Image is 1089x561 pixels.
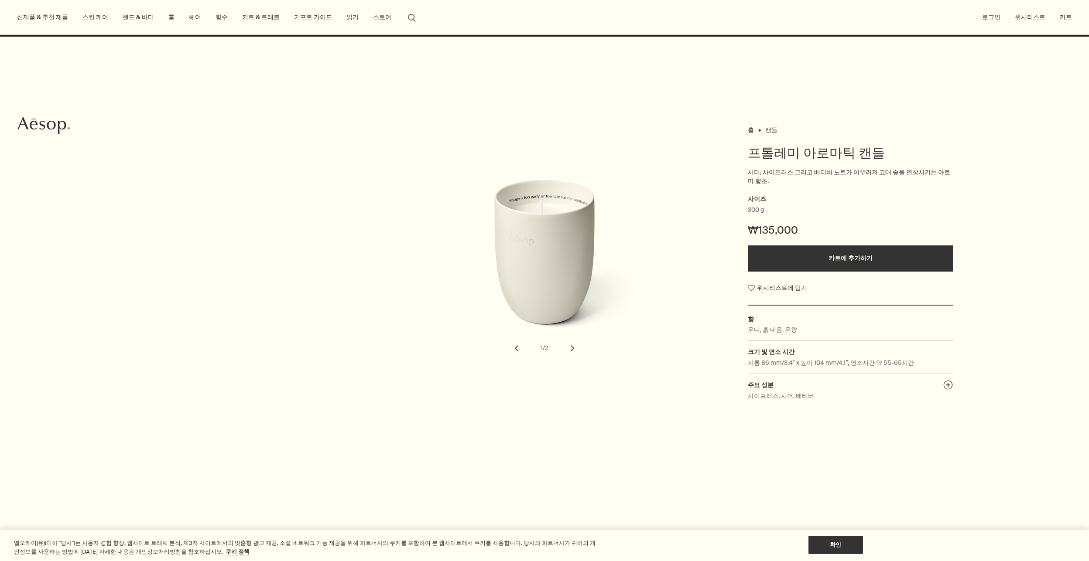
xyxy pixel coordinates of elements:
button: 위시리스트에 담기 [748,280,807,296]
a: 읽기 [345,11,360,23]
a: 기프트 가이드 [292,11,334,23]
a: Aesop [15,115,72,139]
div: 프톨레미 아로마틱 캔들 [363,179,726,357]
button: 로그인 [980,11,1002,23]
a: 헤어 [187,11,203,23]
button: 카트 [1058,11,1074,23]
h2: 크기 및 연소 시간 [748,347,953,357]
h2: 사이즈 [748,194,953,204]
h1: 프톨레미 아로마틱 캔들 [748,144,953,162]
img: Aesop candle in a white ceramic vessel placed next to a dark navy cardboard box. [451,179,643,347]
a: 키트 & 트래블 [240,11,281,23]
a: 스킨 케어 [81,11,110,23]
a: 개인 정보 보호에 대한 자세한 정보, 새 탭에서 열기 [226,548,250,555]
button: next slide [563,339,582,358]
p: 우디, 흙 내음, 유향 [748,325,797,334]
span: 300 g [748,206,764,214]
a: 홈 [748,126,754,130]
span: ₩135,000 [748,223,798,237]
a: 홈 [167,11,176,23]
svg: Aesop [17,117,70,134]
a: 핸드 & 바디 [121,11,156,23]
h2: 향 [748,314,953,324]
p: 시더, 사이프러스 그리고 베티버 노트가 어우러져 고대 숲을 연상시키는 아로마 향초. [748,168,953,185]
a: 위시리스트 [1013,11,1047,23]
p: 지름 86 mm/3.4” x 높이 104 mm/4.1”, 연소시간 약 55-65시간 [748,358,914,367]
button: 주요 성분 [943,380,953,392]
button: 검색창 열기 [404,9,420,25]
p: 사이프러스, 시더, 베티버 [748,391,814,401]
a: 캔들 [765,126,777,130]
a: 향수 [214,11,229,23]
span: 주요 성분 [748,381,774,389]
button: 신제품 & 추천 제품 [15,11,70,23]
button: 확인 [808,536,863,554]
button: 카트에 추가하기 - ₩135,000 [748,245,953,272]
div: 엘오케이(유)(이하 "당사")는 사용자 경험 향상, 웹사이트 트래픽 분석, 제3자 사이트에서의 맞춤형 광고 제공, 소셜 네트워크 기능 제공을 위해 파트너사의 쿠키를 포함하여 ... [14,539,599,556]
button: previous slide [507,339,526,358]
button: 스토어 [371,11,393,23]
